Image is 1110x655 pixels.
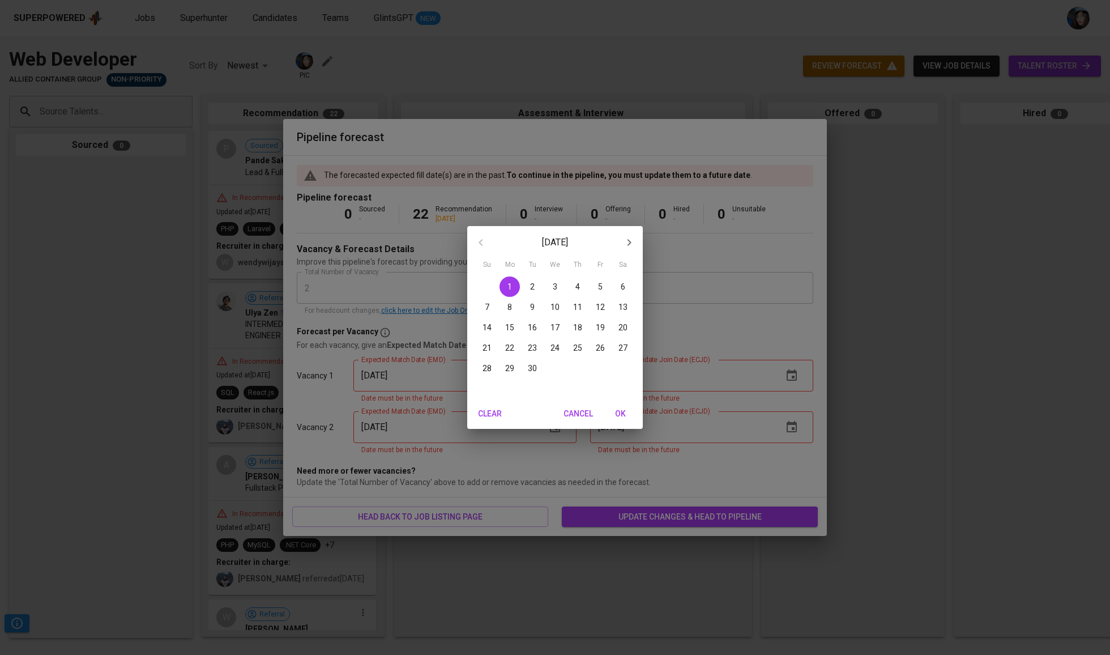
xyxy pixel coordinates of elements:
p: 17 [550,322,560,333]
p: 26 [596,342,605,354]
p: 25 [573,342,582,354]
p: 3 [553,281,557,292]
span: Mo [499,260,520,271]
p: [DATE] [494,236,616,249]
p: 9 [530,301,535,313]
button: 12 [590,297,610,317]
button: 25 [567,338,588,358]
span: Th [567,260,588,271]
button: 22 [499,338,520,358]
p: 27 [618,342,627,354]
p: 10 [550,301,560,313]
p: 24 [550,342,560,354]
button: 17 [545,317,565,338]
p: 1 [507,281,512,292]
p: 30 [528,363,537,374]
p: 20 [618,322,627,333]
p: 8 [507,301,512,313]
p: 6 [621,281,625,292]
p: 4 [575,281,580,292]
p: 22 [505,342,514,354]
button: 21 [477,338,497,358]
button: 16 [522,317,543,338]
p: 5 [598,281,603,292]
button: 13 [613,297,633,317]
button: 27 [613,338,633,358]
button: 1 [499,277,520,297]
p: 14 [483,322,492,333]
span: Tu [522,260,543,271]
button: 10 [545,297,565,317]
button: 7 [477,297,497,317]
p: 11 [573,301,582,313]
p: 2 [530,281,535,292]
p: 7 [485,301,489,313]
button: 23 [522,338,543,358]
button: 15 [499,317,520,338]
p: 19 [596,322,605,333]
button: 6 [613,277,633,297]
p: 12 [596,301,605,313]
button: OK [602,403,638,424]
button: 9 [522,297,543,317]
button: 30 [522,358,543,378]
span: Sa [613,260,633,271]
button: Cancel [559,403,597,424]
p: 18 [573,322,582,333]
span: Su [477,260,497,271]
p: 23 [528,342,537,354]
button: 24 [545,338,565,358]
p: 13 [618,301,627,313]
button: Clear [472,403,508,424]
button: 20 [613,317,633,338]
button: 18 [567,317,588,338]
button: 3 [545,277,565,297]
button: 5 [590,277,610,297]
p: 16 [528,322,537,333]
button: 2 [522,277,543,297]
button: 14 [477,317,497,338]
button: 29 [499,358,520,378]
span: Cancel [563,407,593,421]
button: 8 [499,297,520,317]
span: We [545,260,565,271]
p: 29 [505,363,514,374]
span: Clear [476,407,503,421]
button: 11 [567,297,588,317]
p: 21 [483,342,492,354]
button: 19 [590,317,610,338]
p: 15 [505,322,514,333]
button: 28 [477,358,497,378]
button: 26 [590,338,610,358]
span: Fr [590,260,610,271]
span: OK [607,407,634,421]
p: 28 [483,363,492,374]
button: 4 [567,277,588,297]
